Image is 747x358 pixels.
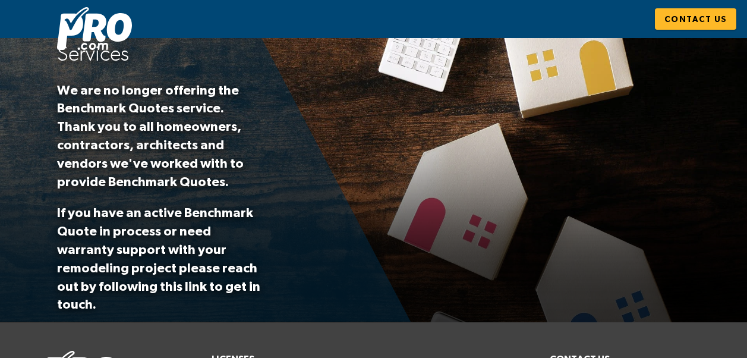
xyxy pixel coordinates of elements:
span: Contact Us [664,12,727,27]
h2: Benchmark Quotes & Construction Services [57,12,367,68]
p: We are no longer offering the Benchmark Quotes service. Thank you to all homeowners, contractors,... [57,81,264,191]
p: If you have an active Benchmark Quote in process or need warranty support with your remodeling pr... [57,203,264,313]
img: Pro.com logo [57,7,132,50]
a: Contact Us [655,8,736,30]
